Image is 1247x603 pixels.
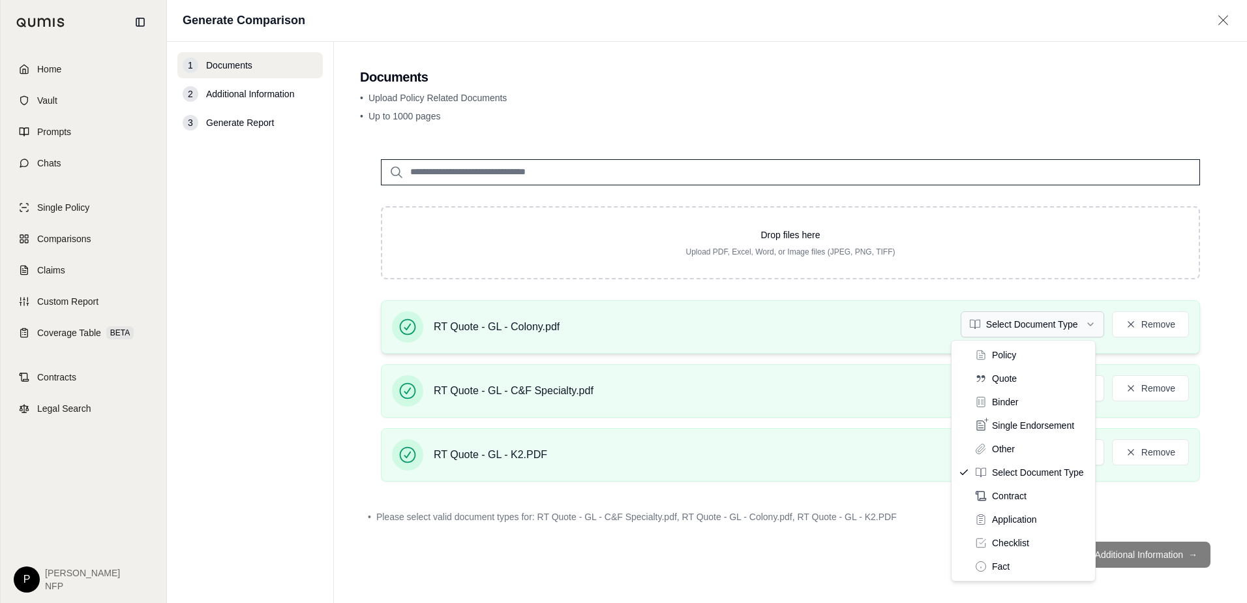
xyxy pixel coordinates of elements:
span: Single Endorsement [992,419,1074,432]
span: Policy [992,348,1016,362]
span: Application [992,513,1037,526]
span: Select Document Type [992,466,1084,479]
span: Checklist [992,536,1029,549]
span: Contract [992,489,1027,502]
span: Quote [992,372,1017,385]
span: Other [992,442,1015,456]
span: Fact [992,560,1010,573]
span: Binder [992,395,1018,409]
